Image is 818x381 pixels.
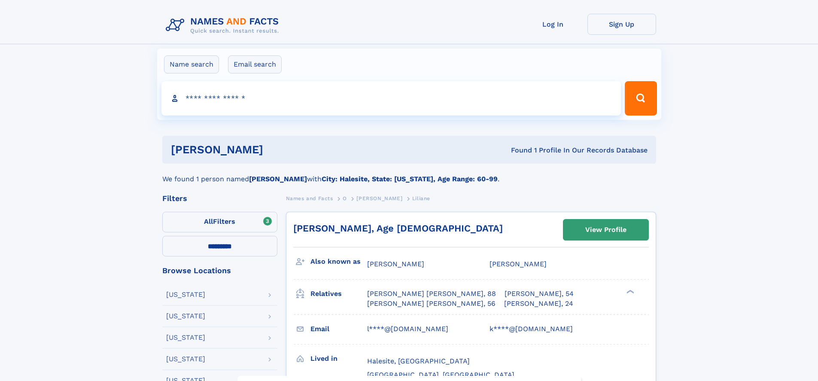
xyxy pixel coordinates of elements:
a: Sign Up [587,14,656,35]
b: City: Halesite, State: [US_STATE], Age Range: 60-99 [322,175,498,183]
b: [PERSON_NAME] [249,175,307,183]
a: Names and Facts [286,193,333,204]
label: Filters [162,212,277,232]
label: Name search [164,55,219,73]
div: Filters [162,195,277,202]
span: [PERSON_NAME] [367,260,424,268]
h3: Relatives [310,287,367,301]
a: O [343,193,347,204]
span: Liliane [412,195,430,201]
h3: Also known as [310,254,367,269]
div: ❯ [624,289,635,295]
div: We found 1 person named with . [162,164,656,184]
a: [PERSON_NAME], 24 [504,299,573,308]
span: [GEOGRAPHIC_DATA], [GEOGRAPHIC_DATA] [367,371,514,379]
input: search input [161,81,621,116]
a: View Profile [563,219,648,240]
a: Log In [519,14,587,35]
div: [US_STATE] [166,334,205,341]
div: Found 1 Profile In Our Records Database [387,146,648,155]
label: Email search [228,55,282,73]
span: Halesite, [GEOGRAPHIC_DATA] [367,357,470,365]
span: [PERSON_NAME] [356,195,402,201]
div: [US_STATE] [166,291,205,298]
div: View Profile [585,220,626,240]
a: [PERSON_NAME] [356,193,402,204]
h1: [PERSON_NAME] [171,144,387,155]
button: Search Button [625,81,657,116]
div: [US_STATE] [166,356,205,363]
a: [PERSON_NAME] [PERSON_NAME], 88 [367,289,496,299]
a: [PERSON_NAME] [PERSON_NAME], 56 [367,299,496,308]
h3: Lived in [310,351,367,366]
h3: Email [310,322,367,336]
img: Logo Names and Facts [162,14,286,37]
a: [PERSON_NAME], Age [DEMOGRAPHIC_DATA] [293,223,503,234]
span: [PERSON_NAME] [490,260,547,268]
span: O [343,195,347,201]
a: [PERSON_NAME], 54 [505,289,574,299]
div: [US_STATE] [166,313,205,320]
span: All [204,217,213,226]
div: Browse Locations [162,267,277,274]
